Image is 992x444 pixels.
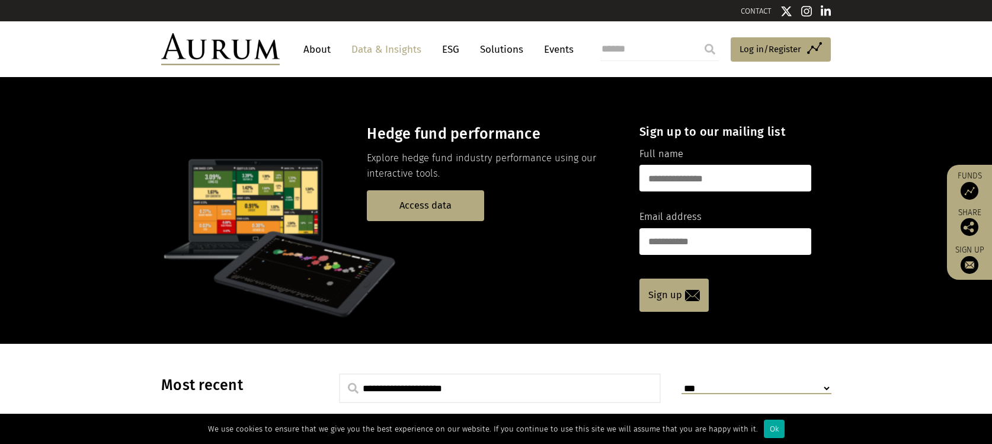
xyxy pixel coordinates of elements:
[161,33,280,65] img: Aurum
[639,279,709,312] a: Sign up
[953,171,986,200] a: Funds
[741,7,772,15] a: CONTACT
[436,39,465,60] a: ESG
[367,151,619,182] p: Explore hedge fund industry performance using our interactive tools.
[161,376,309,394] h3: Most recent
[367,125,619,143] h3: Hedge fund performance
[953,245,986,274] a: Sign up
[764,420,785,438] div: Ok
[821,5,831,17] img: Linkedin icon
[345,39,427,60] a: Data & Insights
[740,42,801,56] span: Log in/Register
[961,256,978,274] img: Sign up to our newsletter
[367,190,484,221] a: Access data
[961,218,978,236] img: Share this post
[685,290,700,301] img: email-icon
[538,39,574,60] a: Events
[698,37,722,61] input: Submit
[801,5,812,17] img: Instagram icon
[780,5,792,17] img: Twitter icon
[639,146,683,162] label: Full name
[348,383,359,394] img: search.svg
[639,124,811,139] h4: Sign up to our mailing list
[297,39,337,60] a: About
[953,209,986,236] div: Share
[731,37,831,62] a: Log in/Register
[639,209,702,225] label: Email address
[474,39,529,60] a: Solutions
[961,182,978,200] img: Access Funds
